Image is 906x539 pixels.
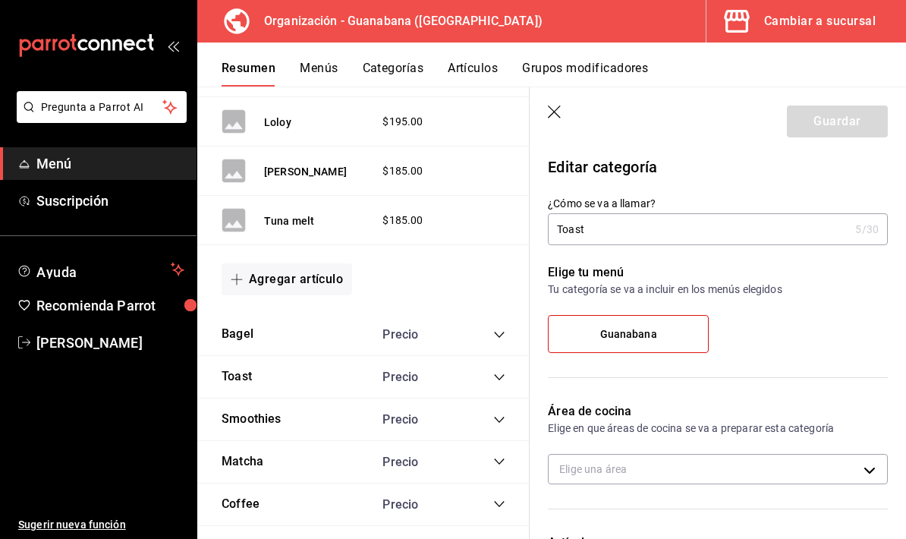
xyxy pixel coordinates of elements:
button: collapse-category-row [493,498,505,510]
span: [PERSON_NAME] [36,333,184,353]
span: Suscripción [36,191,184,211]
span: Elige una área [559,463,627,475]
button: collapse-category-row [493,414,505,426]
button: Loloy [264,115,291,130]
div: Cambiar a sucursal [764,11,876,32]
span: Ayuda [36,260,165,279]
button: Smoothies [222,411,282,428]
label: ¿Cómo se va a llamar? [548,198,888,209]
button: collapse-category-row [493,455,505,468]
button: Matcha [222,453,263,471]
button: Agregar artículo [222,263,352,295]
button: collapse-category-row [493,329,505,341]
button: Categorías [363,61,424,87]
p: Elige tu menú [548,263,888,282]
p: Área de cocina [548,402,888,421]
button: open_drawer_menu [167,39,179,52]
p: Elige en que áreas de cocina se va a preparar esta categoría [548,421,888,436]
button: Toast [222,368,252,386]
button: Tuna melt [264,213,314,229]
button: Grupos modificadores [522,61,648,87]
button: collapse-category-row [493,371,505,383]
span: $185.00 [382,213,423,229]
p: Editar categoría [548,156,888,178]
div: Precio [367,370,464,384]
button: Pregunta a Parrot AI [17,91,187,123]
span: $195.00 [382,114,423,130]
button: [PERSON_NAME] [264,164,347,179]
span: Sugerir nueva función [18,517,184,533]
p: Tu categoría se va a incluir en los menús elegidos [548,282,888,297]
span: Recomienda Parrot [36,295,184,316]
span: Menú [36,153,184,174]
div: Precio [367,497,464,512]
h3: Organización - Guanabana ([GEOGRAPHIC_DATA]) [252,12,543,30]
span: Guanabana [600,328,657,341]
button: Artículos [448,61,498,87]
div: Precio [367,455,464,469]
span: Pregunta a Parrot AI [41,99,163,115]
button: Coffee [222,496,260,513]
span: $185.00 [382,163,423,179]
a: Pregunta a Parrot AI [11,110,187,126]
div: Precio [367,412,464,427]
div: navigation tabs [222,61,906,87]
div: 5 /30 [855,222,879,237]
div: Precio [367,327,464,342]
button: Menús [300,61,338,87]
button: Resumen [222,61,275,87]
button: Bagel [222,326,253,343]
